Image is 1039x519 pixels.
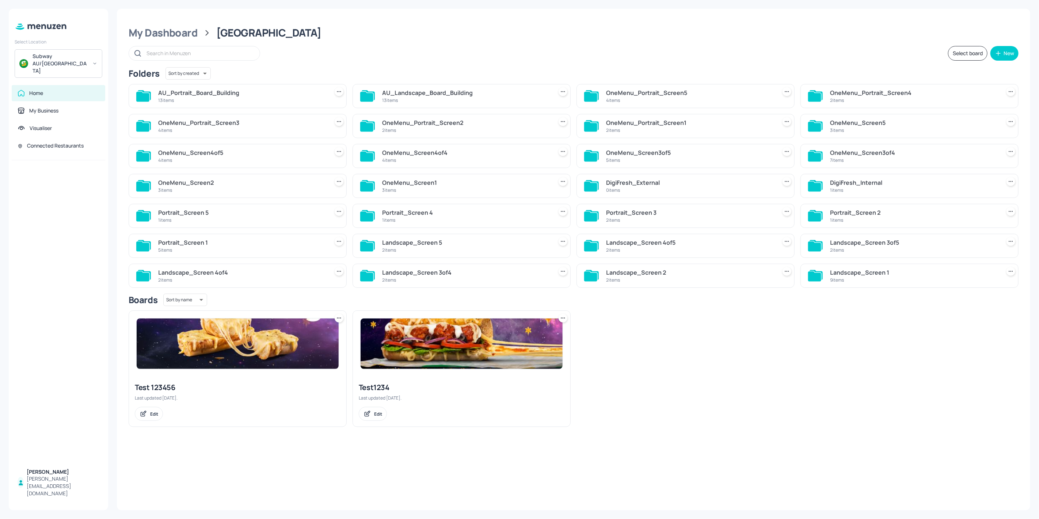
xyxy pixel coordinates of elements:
div: Subway AU/[GEOGRAPHIC_DATA] [33,53,88,75]
div: OneMenu_Portrait_Screen1 [606,118,774,127]
div: 13 items [382,97,550,103]
div: 2 items [382,127,550,133]
div: Portrait_Screen 1 [158,238,326,247]
div: 13 items [158,97,326,103]
div: New [1004,51,1014,56]
div: Landscape_Screen 2 [606,268,774,277]
div: Portrait_Screen 5 [158,208,326,217]
div: OneMenu_Screen3of4 [830,148,998,157]
div: OneMenu_Screen4of4 [382,148,550,157]
div: 2 items [830,247,998,253]
div: Test 123456 [135,382,340,393]
div: 2 items [606,127,774,133]
div: Sort by created [165,66,211,81]
div: Boards [129,294,157,306]
div: [PERSON_NAME][EMAIL_ADDRESS][DOMAIN_NAME] [27,475,99,497]
div: 5 items [158,247,326,253]
img: 2025-07-10-1752121846622sz7jw3wfcac.jpeg [137,318,339,369]
div: Portrait_Screen 4 [382,208,550,217]
div: 1 items [158,217,326,223]
div: 7 items [830,157,998,163]
div: Landscape_Screen 3of4 [382,268,550,277]
div: Folders [129,68,160,79]
button: New [990,46,1019,61]
div: OneMenu_Screen2 [158,178,326,187]
div: My Dashboard [129,26,198,39]
div: 9 items [830,277,998,283]
div: OneMenu_Portrait_Screen4 [830,88,998,97]
div: DigiFresh_Internal [830,178,998,187]
div: Test1234 [359,382,564,393]
div: Select Location [15,39,102,45]
div: [PERSON_NAME] [27,468,99,476]
div: Sort by name [163,293,207,307]
div: Connected Restaurants [27,142,84,149]
div: 3 items [830,127,998,133]
div: AU_Portrait_Board_Building [158,88,326,97]
div: OneMenu_Screen3of5 [606,148,774,157]
button: Select board [948,46,987,61]
div: 2 items [606,277,774,283]
div: Landscape_Screen 5 [382,238,550,247]
div: 4 items [158,127,326,133]
div: OneMenu_Portrait_Screen2 [382,118,550,127]
img: 2025-07-04-1751602109400wgjxwnoxla.jpeg [361,318,563,369]
div: 3 items [158,187,326,193]
div: Last updated [DATE]. [359,395,564,401]
div: My Business [29,107,58,114]
div: Landscape_Screen 1 [830,268,998,277]
div: DigiFresh_External [606,178,774,187]
div: 2 items [158,277,326,283]
div: Home [29,89,43,97]
div: 0 items [606,187,774,193]
div: OneMenu_Portrait_Screen5 [606,88,774,97]
div: 4 items [382,157,550,163]
div: 2 items [606,217,774,223]
div: 4 items [158,157,326,163]
div: Landscape_Screen 4of5 [606,238,774,247]
div: 2 items [830,97,998,103]
div: 2 items [606,247,774,253]
div: Landscape_Screen 4of4 [158,268,326,277]
div: 3 items [382,187,550,193]
div: OneMenu_Screen5 [830,118,998,127]
div: 1 items [830,187,998,193]
div: Visualiser [30,125,52,132]
div: OneMenu_Screen1 [382,178,550,187]
div: Edit [374,411,382,417]
div: AU_Landscape_Board_Building [382,88,550,97]
div: Landscape_Screen 3of5 [830,238,998,247]
div: Edit [150,411,158,417]
div: Portrait_Screen 2 [830,208,998,217]
div: 2 items [382,277,550,283]
div: 1 items [382,217,550,223]
div: [GEOGRAPHIC_DATA] [217,26,321,39]
div: 1 items [830,217,998,223]
div: Last updated [DATE]. [135,395,340,401]
div: 2 items [382,247,550,253]
img: avatar [19,59,28,68]
div: Portrait_Screen 3 [606,208,774,217]
div: OneMenu_Portrait_Screen3 [158,118,326,127]
div: 4 items [606,97,774,103]
div: OneMenu_Screen4of5 [158,148,326,157]
div: 5 items [606,157,774,163]
input: Search in Menuzen [146,48,252,58]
